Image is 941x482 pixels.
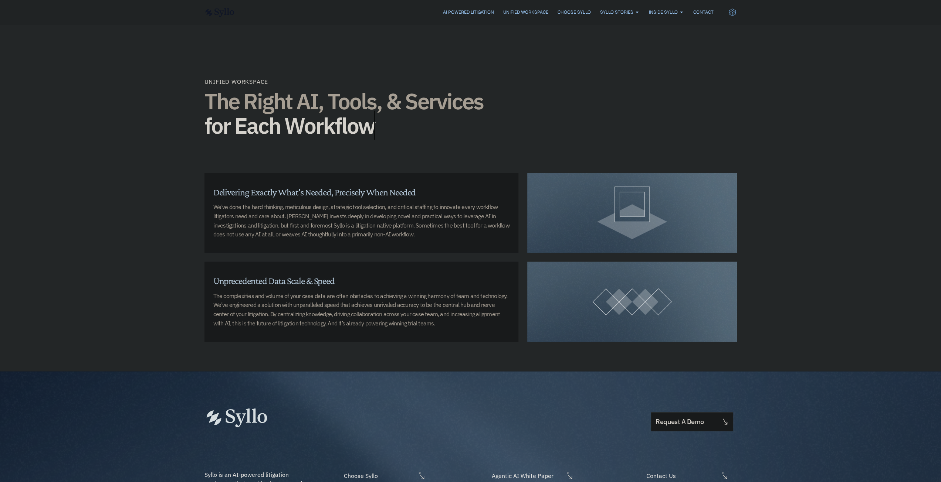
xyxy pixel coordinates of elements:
p: We’ve done the hard thinking, meticulous design, strategic tool selection, and critical staffing ... [213,202,510,239]
span: Contact Us [644,471,718,480]
span: Agentic AI White Paper [490,471,564,480]
h4: Delivering Exactly What's Needed, Precisely When Needed [213,187,416,198]
a: Contact [693,9,713,16]
nav: Menu [249,9,713,16]
a: Unified Workspace [503,9,548,16]
a: Inside Syllo [649,9,677,16]
a: Choose Syllo [557,9,590,16]
a: Syllo Stories [600,9,633,16]
a: Contact Us [644,471,737,480]
span: The Right AI, Tools, & Services [204,86,483,116]
span: Choose Syllo [342,471,416,480]
h4: Unprecedented Data Scale & Speed [213,275,335,287]
a: AI Powered Litigation [443,9,494,16]
a: Choose Syllo [342,471,426,480]
a: request a demo [651,412,733,432]
div: Menu Toggle [249,9,713,16]
span: request a demo [656,418,704,425]
p: The complexities and volume of your case data are often obstacles to achieving a winning harmony ... [213,291,510,328]
a: Agentic AI White Paper [490,471,573,480]
div: Unified Workspace [204,77,268,86]
img: syllo [204,8,234,17]
span: for Each Workflow [204,113,375,138]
